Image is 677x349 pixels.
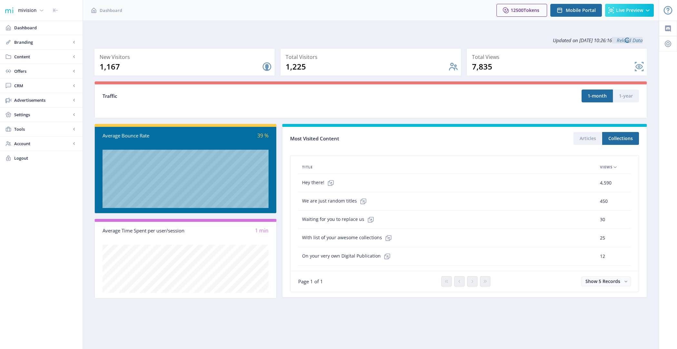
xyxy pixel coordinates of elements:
span: 39 % [257,132,269,139]
div: 1 min [186,227,269,234]
span: 450 [600,197,608,205]
span: CRM [14,82,71,89]
button: 1-year [613,90,639,102]
span: Advertisements [14,97,71,103]
span: Tokens [524,7,539,13]
span: 4,590 [600,179,612,187]
span: Views [600,163,613,171]
span: Hey there! [302,176,337,189]
span: Dashboard [100,7,122,14]
div: 1,167 [100,61,262,72]
span: Settings [14,111,71,118]
div: mivision [18,3,36,17]
button: Articles [574,132,602,145]
span: 25 [600,234,605,242]
div: 1,225 [286,61,448,72]
div: Most Visited Content [290,134,465,144]
button: Mobile Portal [550,4,602,17]
span: Account [14,140,71,147]
div: New Visitors [100,52,272,61]
button: 12500Tokens [496,4,547,17]
button: Live Preview [605,4,654,17]
span: Title [302,163,313,171]
span: Waiting for you to replace us [302,213,377,226]
div: Total Visitors [286,52,458,61]
span: Live Preview [616,8,643,13]
button: 1-month [582,90,613,102]
button: Show 5 Records [581,277,631,286]
span: Logout [14,155,77,161]
span: Mobile Portal [566,8,596,13]
span: With list of your awesome collections [302,231,395,244]
button: Collections [602,132,639,145]
span: We are just random titles [302,195,370,208]
div: Average Time Spent per user/session [103,227,186,234]
span: Page 1 of 1 [298,278,323,285]
span: 12 [600,252,605,260]
div: Updated on [DATE] 10:26:16 [94,32,647,48]
span: 30 [600,216,605,223]
span: Offers [14,68,71,74]
div: 7,835 [472,61,634,72]
div: Average Bounce Rate [103,132,186,139]
span: On your very own Digital Publication [302,250,394,263]
img: 1f20cf2a-1a19-485c-ac21-848c7d04f45b.png [4,5,14,15]
span: Tools [14,126,71,132]
div: Total Views [472,52,644,61]
div: Traffic [103,92,371,100]
span: Content [14,53,71,60]
span: Dashboard [14,24,77,31]
a: Reload Data [612,37,643,43]
span: Show 5 Records [585,278,620,284]
span: Branding [14,39,71,45]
